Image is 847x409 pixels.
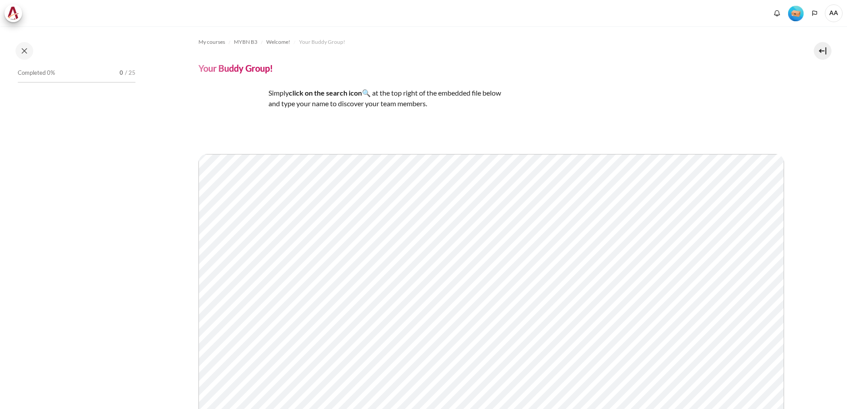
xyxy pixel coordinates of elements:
[18,69,55,77] span: Completed 0%
[198,88,265,154] img: dsf
[299,37,345,47] a: Your Buddy Group!
[198,38,225,46] span: My courses
[234,38,257,46] span: MYBN B3
[788,6,804,21] img: Level #1
[198,88,509,109] p: Simply 🔍 at the top right of the embedded file below and type your name to discover your team mem...
[825,4,843,22] a: User menu
[785,5,807,21] a: Level #1
[7,7,19,20] img: Architeck
[198,62,273,74] h4: Your Buddy Group!
[808,7,821,20] button: Languages
[125,69,136,77] span: / 25
[266,37,290,47] a: Welcome!
[198,35,784,49] nav: Navigation bar
[198,37,225,47] a: My courses
[788,5,804,21] div: Level #1
[4,4,27,22] a: Architeck Architeck
[234,37,257,47] a: MYBN B3
[770,7,784,20] div: Show notification window with no new notifications
[299,38,345,46] span: Your Buddy Group!
[120,69,123,77] span: 0
[289,89,362,97] strong: click on the search icon
[266,38,290,46] span: Welcome!
[825,4,843,22] span: AA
